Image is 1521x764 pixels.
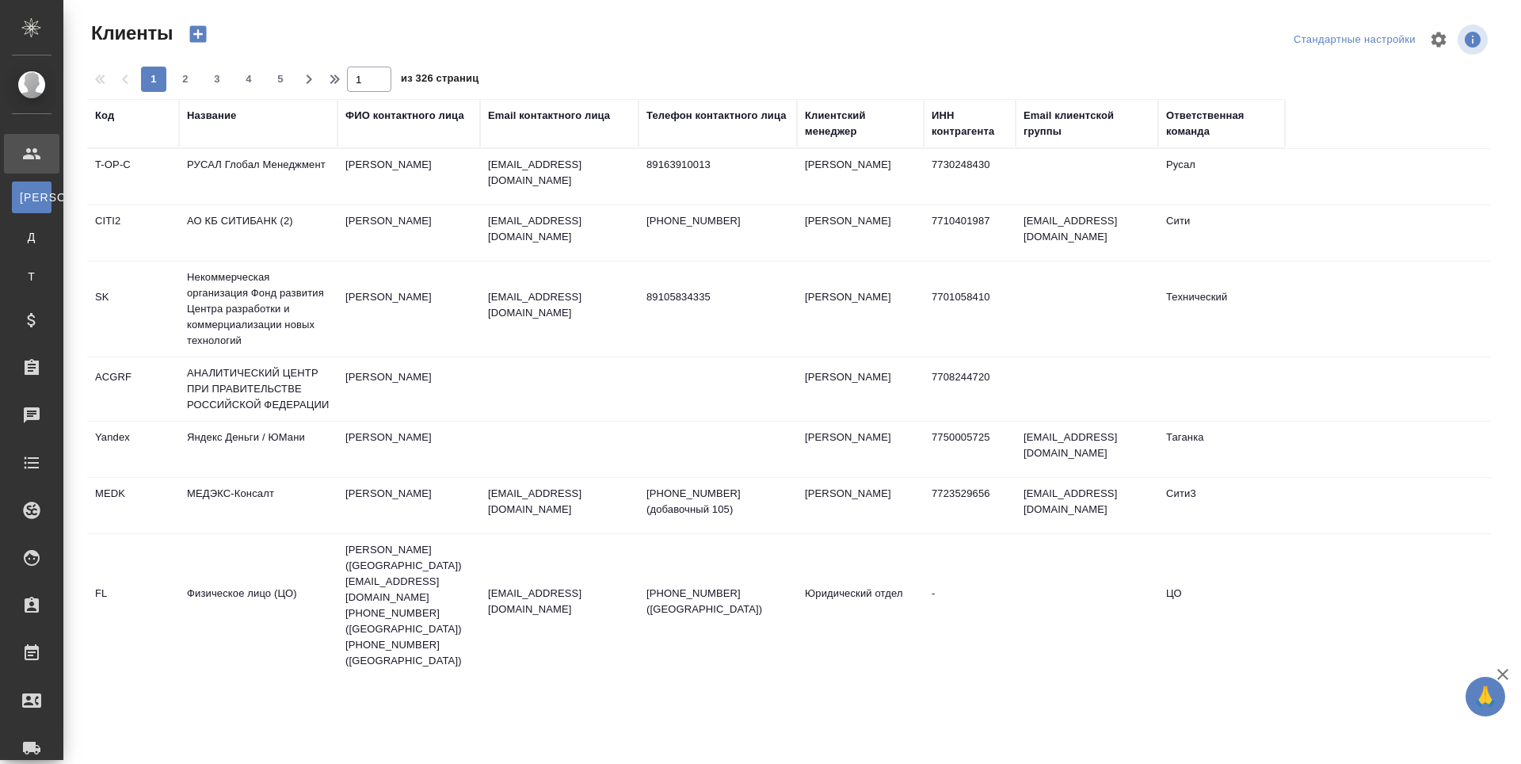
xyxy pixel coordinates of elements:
p: [PHONE_NUMBER] [646,213,789,229]
button: 🙏 [1466,677,1505,716]
td: CITI2 [87,205,179,261]
p: [PHONE_NUMBER] (добавочный 105) [646,486,789,518]
td: [PERSON_NAME] [337,149,480,204]
span: 3 [204,71,230,87]
td: [PERSON_NAME] [797,361,924,417]
div: Email клиентской группы [1024,108,1150,139]
td: [PERSON_NAME] [337,361,480,417]
span: 2 [173,71,198,87]
td: [PERSON_NAME] [337,422,480,477]
a: Т [12,261,51,292]
td: 7730248430 [924,149,1016,204]
span: 🙏 [1472,680,1499,713]
td: 7710401987 [924,205,1016,261]
td: Физическое лицо (ЦО) [179,578,337,633]
td: [PERSON_NAME] [797,281,924,337]
p: [EMAIL_ADDRESS][DOMAIN_NAME] [488,486,631,518]
button: 4 [236,67,261,92]
button: Создать [179,21,217,48]
div: Email контактного лица [488,108,610,124]
span: из 326 страниц [401,69,478,92]
td: 7750005725 [924,422,1016,477]
td: Русал [1158,149,1285,204]
div: split button [1290,28,1420,52]
td: Юридический отдел [797,578,924,633]
p: 89105834335 [646,289,789,305]
td: MEDK [87,478,179,533]
td: T-OP-C [87,149,179,204]
span: Клиенты [87,21,173,46]
td: ACGRF [87,361,179,417]
td: Яндекс Деньги / ЮМани [179,422,337,477]
div: Телефон контактного лица [646,108,787,124]
td: ЦО [1158,578,1285,633]
td: [PERSON_NAME] [337,478,480,533]
td: - [924,578,1016,633]
span: [PERSON_NAME] [20,189,44,205]
td: Некоммерческая организация Фонд развития Центра разработки и коммерциализации новых технологий [179,262,337,357]
td: РУСАЛ Глобал Менеджмент [179,149,337,204]
td: [PERSON_NAME] [797,205,924,261]
td: [PERSON_NAME] [797,422,924,477]
td: [EMAIL_ADDRESS][DOMAIN_NAME] [1016,478,1158,533]
p: 89163910013 [646,157,789,173]
td: [PERSON_NAME] [797,478,924,533]
td: АНАЛИТИЧЕСКИЙ ЦЕНТР ПРИ ПРАВИТЕЛЬСТВЕ РОССИЙСКОЙ ФЕДЕРАЦИИ [179,357,337,421]
span: Д [20,229,44,245]
td: 7708244720 [924,361,1016,417]
td: [PERSON_NAME] [337,205,480,261]
div: Название [187,108,236,124]
td: Yandex [87,422,179,477]
div: Клиентский менеджер [805,108,916,139]
td: SK [87,281,179,337]
span: Посмотреть информацию [1458,25,1491,55]
td: 7723529656 [924,478,1016,533]
div: Ответственная команда [1166,108,1277,139]
p: [EMAIL_ADDRESS][DOMAIN_NAME] [488,586,631,617]
p: [PHONE_NUMBER] ([GEOGRAPHIC_DATA]) [646,586,789,617]
button: 5 [268,67,293,92]
button: 3 [204,67,230,92]
a: [PERSON_NAME] [12,181,51,213]
span: 4 [236,71,261,87]
p: [EMAIL_ADDRESS][DOMAIN_NAME] [488,157,631,189]
span: Настроить таблицу [1420,21,1458,59]
button: 2 [173,67,198,92]
td: Технический [1158,281,1285,337]
td: Сити3 [1158,478,1285,533]
td: [PERSON_NAME] [337,281,480,337]
span: 5 [268,71,293,87]
td: Сити [1158,205,1285,261]
td: [PERSON_NAME] [797,149,924,204]
td: [EMAIL_ADDRESS][DOMAIN_NAME] [1016,422,1158,477]
td: АО КБ СИТИБАНК (2) [179,205,337,261]
div: ФИО контактного лица [345,108,464,124]
a: Д [12,221,51,253]
td: Таганка [1158,422,1285,477]
div: ИНН контрагента [932,108,1008,139]
td: МЕДЭКС-Консалт [179,478,337,533]
td: 7701058410 [924,281,1016,337]
p: [EMAIL_ADDRESS][DOMAIN_NAME] [488,213,631,245]
span: Т [20,269,44,285]
td: FL [87,578,179,633]
td: [EMAIL_ADDRESS][DOMAIN_NAME] [1016,205,1158,261]
div: Код [95,108,114,124]
p: [EMAIL_ADDRESS][DOMAIN_NAME] [488,289,631,321]
td: [PERSON_NAME] ([GEOGRAPHIC_DATA]) [EMAIL_ADDRESS][DOMAIN_NAME] [PHONE_NUMBER] ([GEOGRAPHIC_DATA])... [337,534,480,677]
